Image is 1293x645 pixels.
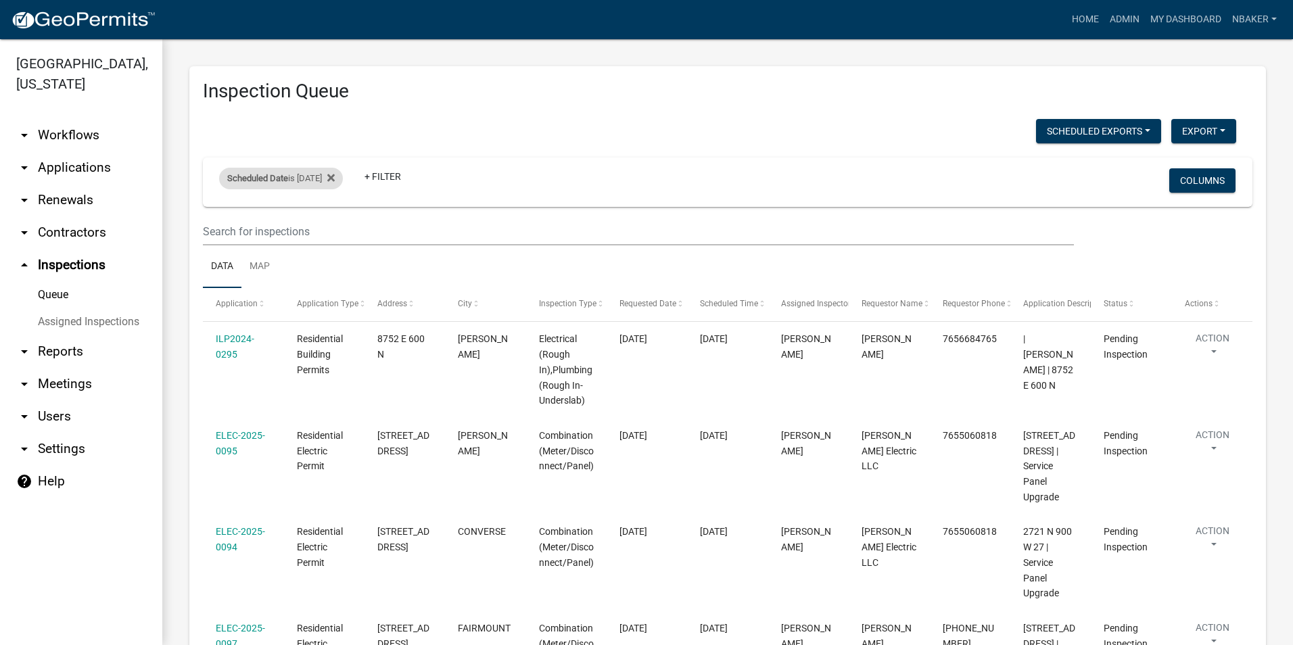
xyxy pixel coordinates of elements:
[700,621,755,636] div: [DATE]
[539,333,592,406] span: Electrical (Rough In),Plumbing (Rough In-Underslab)
[16,257,32,273] i: arrow_drop_up
[862,333,912,360] span: Randy Berryhill
[849,288,929,320] datatable-header-cell: Requestor Name
[458,430,508,456] span: MATTHEWS
[781,526,831,552] span: Randy Berryhill
[1185,428,1240,462] button: Action
[700,524,755,540] div: [DATE]
[283,288,364,320] datatable-header-cell: Application Type
[458,333,508,360] span: VAN BUREN
[16,343,32,360] i: arrow_drop_down
[943,333,997,344] span: 7656684765
[16,441,32,457] i: arrow_drop_down
[1066,7,1104,32] a: Home
[781,299,851,308] span: Assigned Inspector
[619,430,647,441] span: 08/22/2025
[700,428,755,444] div: [DATE]
[16,376,32,392] i: arrow_drop_down
[619,526,647,537] span: 08/22/2025
[781,333,831,360] span: Randy Berryhill
[862,430,916,472] span: Carl Burman Electric LLC
[354,164,412,189] a: + Filter
[862,299,922,308] span: Requestor Name
[16,160,32,176] i: arrow_drop_down
[619,623,647,634] span: 08/22/2025
[539,526,594,568] span: Combination (Meter/Disconnect/Panel)
[1036,119,1161,143] button: Scheduled Exports
[619,299,676,308] span: Requested Date
[16,473,32,489] i: help
[1171,119,1236,143] button: Export
[1185,331,1240,365] button: Action
[700,331,755,347] div: [DATE]
[619,333,647,344] span: 08/18/2025
[1104,299,1127,308] span: Status
[1227,7,1282,32] a: nbaker
[458,623,511,634] span: FAIRMOUNT
[1091,288,1171,320] datatable-header-cell: Status
[297,430,343,472] span: Residential Electric Permit
[203,288,283,320] datatable-header-cell: Application
[241,245,278,289] a: Map
[458,299,472,308] span: City
[216,333,254,360] a: ILP2024-0295
[216,430,265,456] a: ELEC-2025-0095
[297,299,358,308] span: Application Type
[929,288,1010,320] datatable-header-cell: Requestor Phone
[365,288,445,320] datatable-header-cell: Address
[458,526,506,537] span: CONVERSE
[1145,7,1227,32] a: My Dashboard
[1023,299,1108,308] span: Application Description
[1172,288,1252,320] datatable-header-cell: Actions
[607,288,687,320] datatable-header-cell: Requested Date
[700,299,758,308] span: Scheduled Time
[526,288,607,320] datatable-header-cell: Inspection Type
[687,288,768,320] datatable-header-cell: Scheduled Time
[781,430,831,456] span: Randy Berryhill
[203,218,1074,245] input: Search for inspections
[1023,526,1072,598] span: 2721 N 900 W 27 | Service Panel Upgrade
[203,80,1252,103] h3: Inspection Queue
[219,168,343,189] div: is [DATE]
[1010,288,1091,320] datatable-header-cell: Application Description
[1023,333,1073,390] span: | Jenna McCoy | 8752 E 600 N
[1185,299,1213,308] span: Actions
[16,408,32,425] i: arrow_drop_down
[1104,526,1148,552] span: Pending Inspection
[297,333,343,375] span: Residential Building Permits
[768,288,849,320] datatable-header-cell: Assigned Inspector
[377,430,429,456] span: 303 E 6TH ST
[16,127,32,143] i: arrow_drop_down
[216,526,265,552] a: ELEC-2025-0094
[227,173,288,183] span: Scheduled Date
[943,526,997,537] span: 7655060818
[539,299,596,308] span: Inspection Type
[377,526,429,552] span: 2721 N 900 W 27
[445,288,525,320] datatable-header-cell: City
[1185,524,1240,558] button: Action
[1023,430,1075,502] span: 303 E 6TH ST | Service Panel Upgrade
[862,526,916,568] span: Carl Burman Electric LLC
[216,299,258,308] span: Application
[377,299,407,308] span: Address
[539,430,594,472] span: Combination (Meter/Disconnect/Panel)
[16,224,32,241] i: arrow_drop_down
[1169,168,1236,193] button: Columns
[1104,7,1145,32] a: Admin
[943,299,1005,308] span: Requestor Phone
[377,333,425,360] span: 8752 E 600 N
[1104,333,1148,360] span: Pending Inspection
[1104,430,1148,456] span: Pending Inspection
[943,430,997,441] span: 7655060818
[16,192,32,208] i: arrow_drop_down
[203,245,241,289] a: Data
[297,526,343,568] span: Residential Electric Permit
